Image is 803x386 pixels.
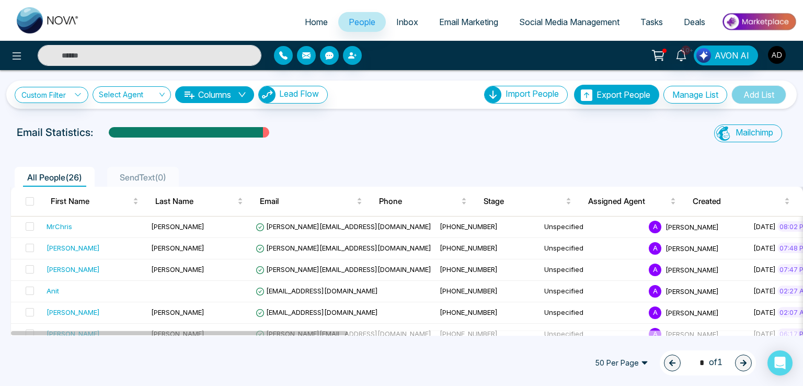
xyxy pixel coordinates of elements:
[753,222,776,231] span: [DATE]
[151,222,204,231] span: [PERSON_NAME]
[681,46,691,55] span: 10+
[721,10,797,33] img: Market-place.gif
[151,265,204,274] span: [PERSON_NAME]
[669,46,694,64] a: 10+
[649,285,661,298] span: A
[238,90,246,99] span: down
[305,17,328,27] span: Home
[294,12,338,32] a: Home
[17,7,79,33] img: Nova CRM Logo
[580,187,684,216] th: Assigned Agent
[251,187,371,216] th: Email
[47,243,100,253] div: [PERSON_NAME]
[736,127,773,138] span: Mailchimp
[379,195,459,208] span: Phone
[640,17,663,27] span: Tasks
[396,17,418,27] span: Inbox
[540,259,645,281] td: Unspecified
[753,330,776,338] span: [DATE]
[23,172,86,183] span: All People ( 26 )
[256,244,431,252] span: [PERSON_NAME][EMAIL_ADDRESS][DOMAIN_NAME]
[279,88,319,99] span: Lead Flow
[596,89,650,100] span: Export People
[649,242,661,255] span: A
[694,46,758,65] button: AVON AI
[256,222,431,231] span: [PERSON_NAME][EMAIL_ADDRESS][DOMAIN_NAME]
[151,330,204,338] span: [PERSON_NAME]
[588,195,668,208] span: Assigned Agent
[696,48,711,63] img: Lead Flow
[693,356,722,370] span: of 1
[338,12,386,32] a: People
[440,244,498,252] span: [PHONE_NUMBER]
[540,281,645,302] td: Unspecified
[440,287,498,295] span: [PHONE_NUMBER]
[753,265,776,274] span: [DATE]
[673,12,716,32] a: Deals
[259,86,276,103] img: Lead Flow
[371,187,475,216] th: Phone
[649,221,661,233] span: A
[155,195,235,208] span: Last Name
[47,264,100,275] div: [PERSON_NAME]
[147,187,251,216] th: Last Name
[540,302,645,324] td: Unspecified
[684,187,798,216] th: Created
[47,286,59,296] div: Anit
[630,12,673,32] a: Tasks
[440,265,498,274] span: [PHONE_NUMBER]
[440,330,498,338] span: [PHONE_NUMBER]
[574,85,659,105] button: Export People
[256,287,378,295] span: [EMAIL_ADDRESS][DOMAIN_NAME]
[666,244,719,252] span: [PERSON_NAME]
[753,244,776,252] span: [DATE]
[175,86,254,103] button: Columnsdown
[484,195,564,208] span: Stage
[260,195,354,208] span: Email
[666,265,719,274] span: [PERSON_NAME]
[256,265,431,274] span: [PERSON_NAME][EMAIL_ADDRESS][DOMAIN_NAME]
[116,172,170,183] span: SendText ( 0 )
[540,324,645,345] td: Unspecified
[715,49,749,62] span: AVON AI
[649,264,661,276] span: A
[684,17,705,27] span: Deals
[256,330,431,338] span: [PERSON_NAME][EMAIL_ADDRESS][DOMAIN_NAME]
[649,306,661,319] span: A
[15,87,88,103] a: Custom Filter
[753,308,776,316] span: [DATE]
[540,217,645,238] td: Unspecified
[440,308,498,316] span: [PHONE_NUMBER]
[254,86,328,104] a: Lead FlowLead Flow
[47,328,100,339] div: [PERSON_NAME]
[440,222,498,231] span: [PHONE_NUMBER]
[151,244,204,252] span: [PERSON_NAME]
[439,17,498,27] span: Email Marketing
[693,195,782,208] span: Created
[666,330,719,338] span: [PERSON_NAME]
[47,221,72,232] div: MrChris
[768,46,786,64] img: User Avatar
[666,287,719,295] span: [PERSON_NAME]
[588,355,656,371] span: 50 Per Page
[666,222,719,231] span: [PERSON_NAME]
[666,308,719,316] span: [PERSON_NAME]
[386,12,429,32] a: Inbox
[429,12,509,32] a: Email Marketing
[519,17,620,27] span: Social Media Management
[256,308,378,316] span: [EMAIL_ADDRESS][DOMAIN_NAME]
[649,328,661,340] span: A
[753,287,776,295] span: [DATE]
[42,187,147,216] th: First Name
[151,308,204,316] span: [PERSON_NAME]
[258,86,328,104] button: Lead Flow
[47,307,100,317] div: [PERSON_NAME]
[540,238,645,259] td: Unspecified
[509,12,630,32] a: Social Media Management
[506,88,559,99] span: Import People
[475,187,580,216] th: Stage
[17,124,93,140] p: Email Statistics:
[51,195,131,208] span: First Name
[663,86,727,104] button: Manage List
[767,350,793,376] div: Open Intercom Messenger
